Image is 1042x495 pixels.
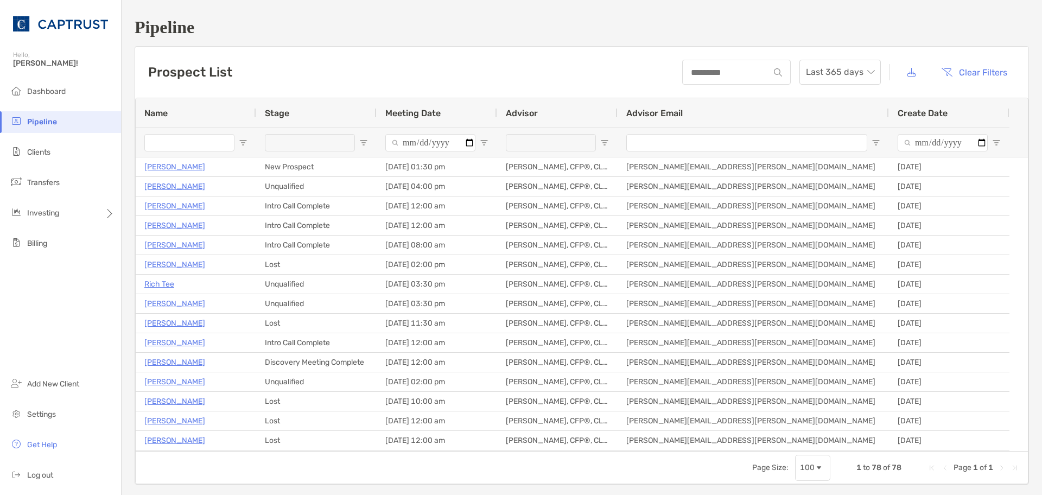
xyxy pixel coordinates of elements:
div: First Page [927,464,936,472]
div: Lost [256,255,377,274]
div: [DATE] [889,157,1009,176]
img: investing icon [10,206,23,219]
a: [PERSON_NAME] [144,414,205,428]
div: [DATE] 03:30 pm [377,275,497,294]
div: Intro Call Complete [256,196,377,215]
span: Last 365 days [806,60,874,84]
span: Log out [27,471,53,480]
div: Lost [256,411,377,430]
div: [PERSON_NAME][EMAIL_ADDRESS][PERSON_NAME][DOMAIN_NAME] [618,333,889,352]
span: Create Date [898,108,948,118]
div: [DATE] 01:30 pm [377,157,497,176]
a: [PERSON_NAME] [144,375,205,389]
div: [DATE] 12:00 am [377,450,497,469]
span: [PERSON_NAME]! [13,59,115,68]
img: input icon [774,68,782,77]
span: Advisor Email [626,108,683,118]
div: [DATE] [889,255,1009,274]
a: [PERSON_NAME] [144,316,205,330]
span: Get Help [27,440,57,449]
a: [PERSON_NAME] [144,434,205,447]
div: [DATE] 10:00 am [377,392,497,411]
div: [DATE] 12:00 am [377,431,497,450]
div: [PERSON_NAME], CFP®, CLU® [497,236,618,255]
div: [DATE] [889,236,1009,255]
span: Pipeline [27,117,57,126]
span: Meeting Date [385,108,441,118]
div: [PERSON_NAME], CFP®, CLU® [497,196,618,215]
div: Unqualified [256,177,377,196]
div: [DATE] [889,294,1009,313]
input: Create Date Filter Input [898,134,988,151]
div: [DATE] [889,450,1009,469]
div: Discovery Meeting Complete [256,353,377,372]
div: [PERSON_NAME][EMAIL_ADDRESS][PERSON_NAME][DOMAIN_NAME] [618,372,889,391]
a: [PERSON_NAME] [144,180,205,193]
div: Previous Page [941,464,949,472]
span: Advisor [506,108,538,118]
span: Investing [27,208,59,218]
div: [DATE] 04:00 pm [377,177,497,196]
div: [DATE] 12:00 am [377,353,497,372]
div: [DATE] [889,392,1009,411]
div: [DATE] [889,333,1009,352]
div: [DATE] 12:00 am [377,216,497,235]
div: [PERSON_NAME][EMAIL_ADDRESS][PERSON_NAME][DOMAIN_NAME] [618,157,889,176]
div: Lost [256,314,377,333]
input: Name Filter Input [144,134,234,151]
p: [PERSON_NAME] [144,395,205,408]
div: [DATE] 11:30 am [377,314,497,333]
button: Open Filter Menu [480,138,488,147]
a: [PERSON_NAME] [144,258,205,271]
span: Dashboard [27,87,66,96]
div: Intro Call Complete [256,216,377,235]
div: Lost [256,392,377,411]
img: pipeline icon [10,115,23,128]
div: [PERSON_NAME], CFP®, CLU® [497,333,618,352]
span: Stage [265,108,289,118]
div: [PERSON_NAME], CFP®, CLU® [497,157,618,176]
div: [DATE] [889,372,1009,391]
div: [DATE] 03:30 pm [377,294,497,313]
p: Rich Tee [144,277,174,291]
span: 78 [872,463,881,472]
div: [DATE] [889,353,1009,372]
div: [PERSON_NAME][EMAIL_ADDRESS][PERSON_NAME][DOMAIN_NAME] [618,216,889,235]
div: [PERSON_NAME][EMAIL_ADDRESS][PERSON_NAME][DOMAIN_NAME] [618,314,889,333]
div: [DATE] [889,314,1009,333]
span: to [863,463,870,472]
div: Unqualified [256,275,377,294]
div: [PERSON_NAME][EMAIL_ADDRESS][PERSON_NAME][DOMAIN_NAME] [618,275,889,294]
p: [PERSON_NAME] [144,199,205,213]
div: Intro Call Complete [256,236,377,255]
div: [PERSON_NAME][EMAIL_ADDRESS][PERSON_NAME][DOMAIN_NAME] [618,431,889,450]
div: 100 [800,463,815,472]
input: Advisor Email Filter Input [626,134,867,151]
img: billing icon [10,236,23,249]
a: [PERSON_NAME] [144,219,205,232]
div: [PERSON_NAME][EMAIL_ADDRESS][PERSON_NAME][DOMAIN_NAME] [618,411,889,430]
a: [PERSON_NAME] [144,297,205,310]
div: [PERSON_NAME][EMAIL_ADDRESS][PERSON_NAME][DOMAIN_NAME] [618,294,889,313]
div: [PERSON_NAME], CFP®, CLU® [497,314,618,333]
span: 1 [988,463,993,472]
div: [PERSON_NAME][EMAIL_ADDRESS][PERSON_NAME][DOMAIN_NAME] [618,236,889,255]
span: Name [144,108,168,118]
div: [PERSON_NAME], CFP®, CLU® [497,353,618,372]
div: [PERSON_NAME], CFP®, CLU® [497,177,618,196]
p: [PERSON_NAME] [144,160,205,174]
div: [PERSON_NAME], CFP®, CLU® [497,255,618,274]
div: Page Size: [752,463,789,472]
div: [DATE] [889,177,1009,196]
button: Open Filter Menu [239,138,247,147]
a: [PERSON_NAME] [144,356,205,369]
div: [DATE] 12:00 am [377,333,497,352]
span: of [980,463,987,472]
div: New Prospect [256,157,377,176]
div: [PERSON_NAME], CFP®, CLU® [497,431,618,450]
h1: Pipeline [135,17,1029,37]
